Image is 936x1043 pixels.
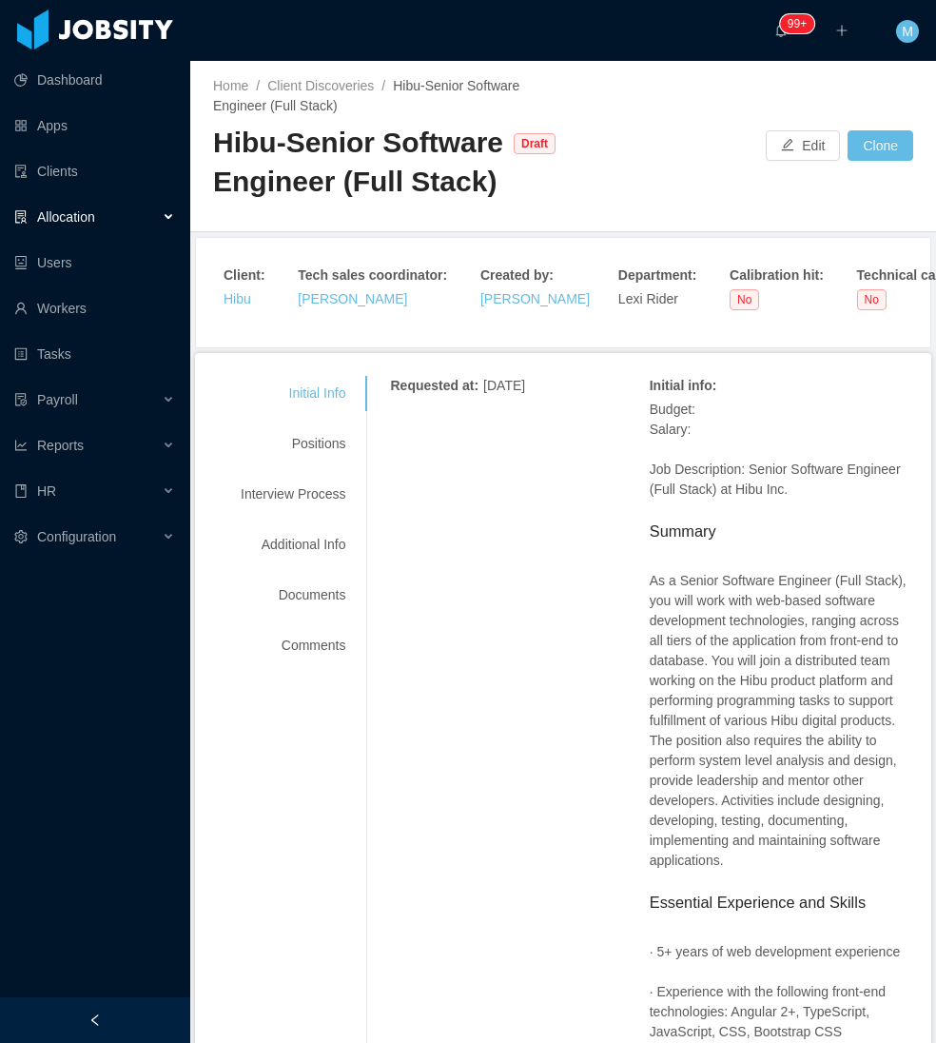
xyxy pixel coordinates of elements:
[256,78,260,93] span: /
[390,378,478,393] strong: Requested at :
[14,61,175,99] a: icon: pie-chartDashboard
[618,291,678,306] span: Lexi Rider
[480,291,590,306] a: [PERSON_NAME]
[774,24,788,37] i: icon: bell
[37,529,116,544] span: Configuration
[857,289,887,310] span: No
[14,152,175,190] a: icon: auditClients
[514,133,556,154] span: Draft
[218,527,368,562] div: Additional Info
[14,289,175,327] a: icon: userWorkers
[650,982,908,1042] p: · Experience with the following front-end technologies: Angular 2+, TypeScript, JavaScript, CSS, ...
[780,14,814,33] sup: 2151
[14,210,28,224] i: icon: solution
[218,426,368,462] div: Positions
[213,124,504,201] div: Hibu-Senior Software Engineer (Full Stack)
[224,267,265,283] strong: Client :
[650,571,908,871] p: As a Senior Software Engineer (Full Stack), you will work with web-based software development tec...
[298,291,407,306] a: [PERSON_NAME]
[14,107,175,145] a: icon: appstoreApps
[480,267,554,283] strong: Created by :
[835,24,848,37] i: icon: plus
[14,244,175,282] a: icon: robotUsers
[483,378,525,393] span: [DATE]
[650,942,908,962] p: · 5+ years of web development experience
[298,267,447,283] strong: Tech sales coordinator :
[650,460,908,500] p: Job Description: Senior Software Engineer (Full Stack) at Hibu Inc.
[37,483,56,499] span: HR
[267,78,374,93] a: Client Discoveries
[218,578,368,613] div: Documents
[650,378,717,393] strong: Initial info :
[14,439,28,452] i: icon: line-chart
[650,400,908,440] p: Budget: Salary:
[218,477,368,512] div: Interview Process
[381,78,385,93] span: /
[218,628,368,663] div: Comments
[902,20,913,43] span: M
[218,376,368,411] div: Initial Info
[14,484,28,498] i: icon: book
[37,438,84,453] span: Reports
[618,267,696,283] strong: Department :
[14,530,28,543] i: icon: setting
[224,291,251,306] a: Hibu
[730,289,759,310] span: No
[848,130,913,161] button: Clone
[650,520,908,543] h1: Summary
[730,267,824,283] strong: Calibration hit :
[766,130,840,161] button: icon: editEdit
[650,891,908,915] h1: Essential Experience and Skills
[37,209,95,225] span: Allocation
[14,393,28,406] i: icon: file-protect
[213,78,248,93] a: Home
[37,392,78,407] span: Payroll
[14,335,175,373] a: icon: profileTasks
